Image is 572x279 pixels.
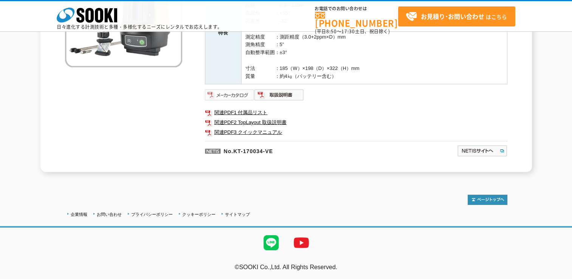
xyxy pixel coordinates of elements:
a: 関連PDF3 クイックマニュアル [205,127,507,137]
a: 企業情報 [71,212,87,217]
a: 関連PDF2 TopLayout 取扱説明書 [205,118,507,127]
a: お問い合わせ [97,212,122,217]
a: クッキーポリシー [182,212,215,217]
span: はこちら [406,11,507,22]
span: 8:50 [326,28,337,35]
img: 取扱説明書 [254,89,304,101]
span: お電話でのお問い合わせは [315,6,398,11]
a: テストMail [543,272,572,278]
span: 17:30 [341,28,355,35]
a: メーカーカタログ [205,94,254,100]
img: LINE [256,228,286,258]
img: トップページへ [468,195,507,205]
a: 取扱説明書 [254,94,304,100]
span: (平日 ～ 土日、祝日除く) [315,28,390,35]
img: メーカーカタログ [205,89,254,101]
p: 日々進化する計測技術と多種・多様化するニーズにレンタルでお応えします。 [57,25,222,29]
a: [PHONE_NUMBER] [315,12,398,27]
strong: お見積り･お問い合わせ [421,12,484,21]
p: No.KT-170034-VE [205,141,384,159]
a: お見積り･お問い合わせはこちら [398,6,515,26]
img: NETISサイトへ [457,145,507,157]
a: サイトマップ [225,212,250,217]
img: YouTube [286,228,316,258]
a: 関連PDF1 付属品リスト [205,108,507,118]
a: プライバシーポリシー [131,212,173,217]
